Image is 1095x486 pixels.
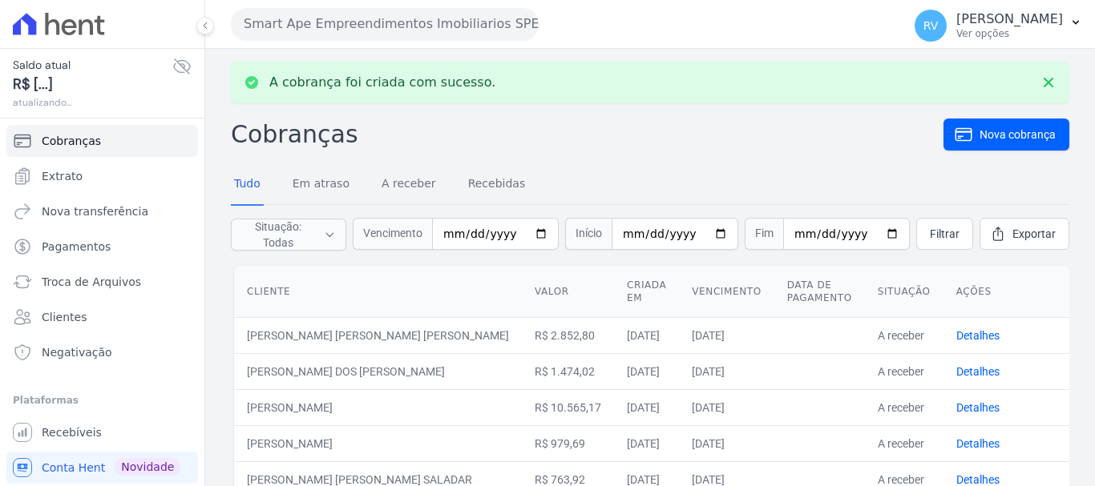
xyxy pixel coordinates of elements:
[231,219,346,251] button: Situação: Todas
[956,473,1000,486] a: Detalhes
[115,458,180,476] span: Novidade
[930,226,960,242] span: Filtrar
[231,164,264,206] a: Tudo
[943,118,1069,151] a: Nova cobrança
[42,203,148,219] span: Nova transferência
[42,239,111,255] span: Pagamentos
[1012,226,1056,242] span: Exportar
[269,74,495,90] p: A cobrança foi criada com sucesso.
[13,95,172,110] span: atualizando...
[231,8,539,40] button: Smart Ape Empreendimentos Imobiliarios SPE LTDA
[980,218,1069,250] a: Exportar
[6,231,198,263] a: Pagamentos
[565,218,612,250] span: Início
[42,133,101,149] span: Cobranças
[522,317,614,353] td: R$ 2.852,80
[943,266,1070,318] th: Ações
[42,424,102,440] span: Recebíveis
[42,168,83,184] span: Extrato
[234,425,522,461] td: [PERSON_NAME]
[289,164,353,206] a: Em atraso
[234,317,522,353] td: [PERSON_NAME] [PERSON_NAME] [PERSON_NAME]
[241,219,314,251] span: Situação: Todas
[679,425,774,461] td: [DATE]
[234,353,522,389] td: [PERSON_NAME] DOS [PERSON_NAME]
[614,266,679,318] th: Criada em
[522,425,614,461] td: R$ 979,69
[865,389,943,425] td: A receber
[13,74,172,95] span: R$ [...]
[614,389,679,425] td: [DATE]
[6,452,198,484] a: Conta Hent Novidade
[865,317,943,353] td: A receber
[6,195,198,227] a: Nova transferência
[6,266,198,298] a: Troca de Arquivos
[956,27,1063,40] p: Ver opções
[378,164,439,206] a: A receber
[6,301,198,333] a: Clientes
[679,389,774,425] td: [DATE]
[745,218,783,250] span: Fim
[42,274,141,290] span: Troca de Arquivos
[6,125,198,157] a: Cobranças
[679,266,774,318] th: Vencimento
[956,401,1000,414] a: Detalhes
[465,164,529,206] a: Recebidas
[522,353,614,389] td: R$ 1.474,02
[902,3,1095,48] button: RV [PERSON_NAME] Ver opções
[865,425,943,461] td: A receber
[231,116,943,152] h2: Cobranças
[6,160,198,192] a: Extrato
[923,20,939,31] span: RV
[679,317,774,353] td: [DATE]
[956,11,1063,27] p: [PERSON_NAME]
[956,437,1000,450] a: Detalhes
[13,57,172,74] span: Saldo atual
[956,365,1000,378] a: Detalhes
[614,353,679,389] td: [DATE]
[774,266,865,318] th: Data de pagamento
[42,309,87,325] span: Clientes
[865,266,943,318] th: Situação
[865,353,943,389] td: A receber
[6,336,198,368] a: Negativação
[234,389,522,425] td: [PERSON_NAME]
[614,317,679,353] td: [DATE]
[522,389,614,425] td: R$ 10.565,17
[956,329,1000,342] a: Detalhes
[980,127,1056,143] span: Nova cobrança
[353,218,432,250] span: Vencimento
[234,266,522,318] th: Cliente
[42,460,105,476] span: Conta Hent
[522,266,614,318] th: Valor
[6,416,198,448] a: Recebíveis
[916,218,973,250] a: Filtrar
[614,425,679,461] td: [DATE]
[679,353,774,389] td: [DATE]
[13,391,192,410] div: Plataformas
[42,344,112,360] span: Negativação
